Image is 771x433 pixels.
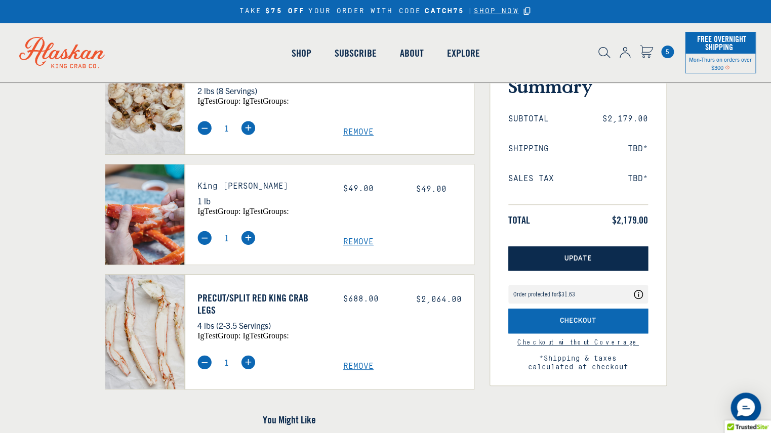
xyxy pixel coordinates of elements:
[508,174,554,184] span: Sales Tax
[241,231,255,245] img: plus
[513,291,575,297] div: Order protected for $31.63
[508,280,648,309] div: route shipping protection selector element
[508,54,648,97] h3: Order Summary
[343,127,474,137] a: Remove
[640,45,653,60] a: Cart
[242,331,289,340] span: igTestGroups:
[343,294,401,304] div: $688.00
[105,275,185,389] img: Precut/Split Red King Crab Legs - 4 lbs (2-3.5 Servings)
[322,24,388,82] a: Subscribe
[197,331,240,340] span: igTestGroup:
[197,84,328,97] p: 2 lbs (8 Servings)
[197,97,240,105] span: igTestGroup:
[197,292,328,316] a: Precut/Split Red King Crab Legs
[388,24,435,82] a: About
[598,47,610,58] img: search
[473,7,518,16] a: SHOP NOW
[242,97,289,105] span: igTestGroups:
[508,114,549,124] span: Subtotal
[564,254,592,263] span: Update
[661,46,674,58] a: Cart
[508,214,530,226] span: Total
[105,414,474,426] h4: You Might Like
[241,121,255,135] img: plus
[197,319,328,332] p: 4 lbs (2-3.5 Servings)
[689,56,752,71] span: Mon-Thurs on orders over $300
[197,207,240,215] span: igTestGroup:
[508,309,648,333] button: Checkout with Shipping Protection included for an additional fee as listed above
[508,144,549,154] span: Shipping
[517,337,639,347] a: Continue to checkout without Shipping Protection
[416,185,447,194] span: $49.00
[279,24,322,82] a: Shop
[508,345,648,372] span: *Shipping & taxes calculated at checkout
[197,355,212,369] img: minus
[425,7,464,16] strong: CATCH75
[5,23,119,82] img: Alaskan King Crab Co. logo
[602,114,648,124] span: $2,179.00
[197,182,328,191] h3: King [PERSON_NAME]
[416,295,462,304] span: $2,064.00
[695,31,746,55] span: Free Overnight Shipping
[620,47,630,58] img: account
[508,246,648,271] button: Update
[435,24,491,82] a: Explore
[197,194,328,207] p: 1 lb
[239,6,532,17] div: TAKE YOUR ORDER WITH CODE |
[508,285,648,304] div: Coverage Options
[197,121,212,135] img: minus
[265,7,305,16] strong: $75 OFF
[731,393,761,423] div: Messenger Dummy Widget
[242,207,289,215] span: igTestGroups:
[343,184,401,194] div: $49.00
[560,317,596,325] span: Checkout
[725,64,729,71] span: Shipping Notice Icon
[343,362,474,371] a: Remove
[343,237,474,247] a: Remove
[197,231,212,245] img: minus
[105,164,185,264] img: King Crab Knuckles - 1 lb
[473,7,518,15] span: SHOP NOW
[241,355,255,369] img: plus
[612,214,648,226] span: $2,179.00
[661,46,674,58] span: 5
[105,40,185,154] img: Peeled & Deveined, Tail-On Tiger Shrimp - 2 lbs (8 Servings)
